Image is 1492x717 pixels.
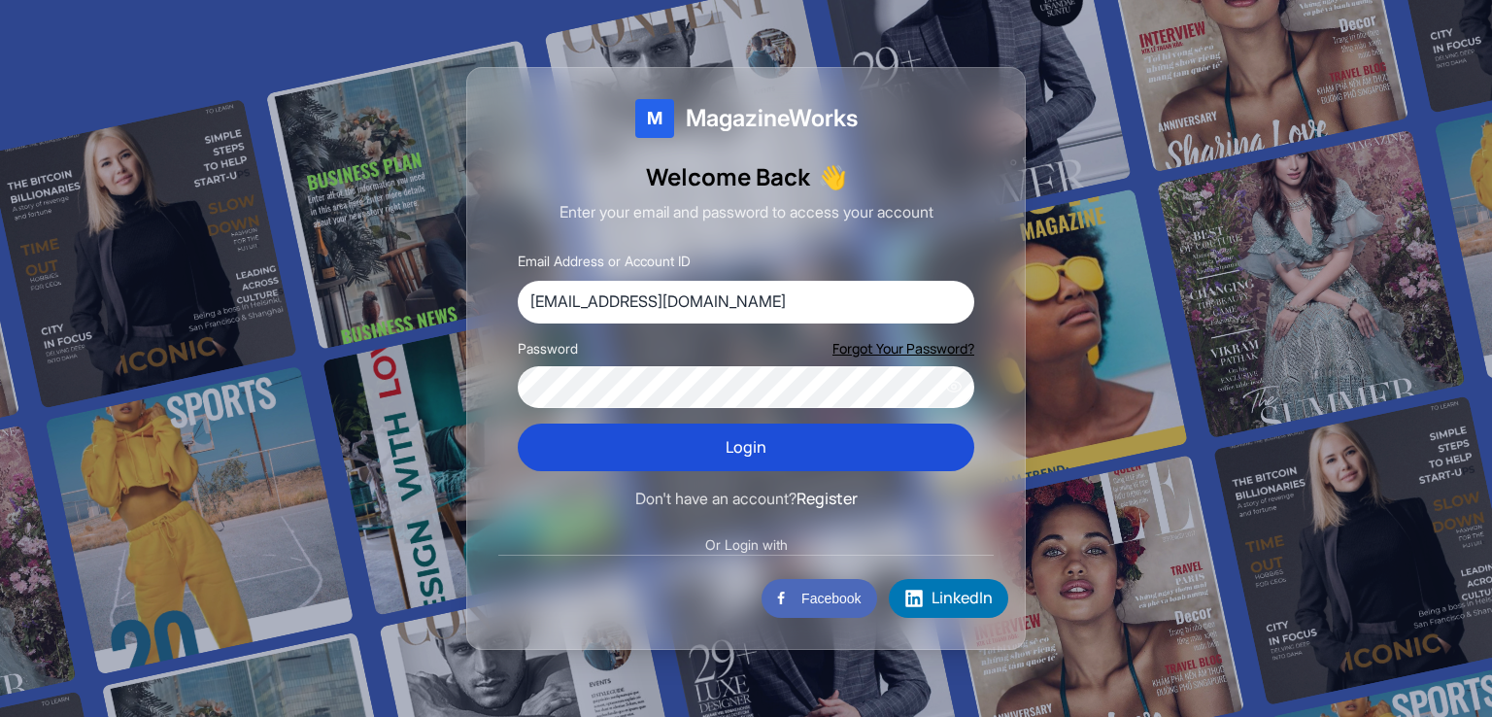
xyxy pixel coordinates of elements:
[518,339,578,358] label: Password
[518,281,974,324] input: Enter your details
[474,577,760,620] iframe: "Google-বোতামের মাধ্যমে সাইন ইন করুন"
[647,105,662,132] span: M
[498,161,994,192] h1: Welcome Back
[818,161,847,192] span: Waving hand
[797,487,858,512] button: Register
[686,103,858,134] span: MagazineWorks
[762,579,876,618] button: Facebook
[832,339,974,358] button: Forgot Your Password?
[518,424,974,472] button: Login
[932,586,993,611] span: LinkedIn
[694,535,799,555] span: Or Login with
[889,579,1008,618] button: LinkedIn
[498,200,994,225] p: Enter your email and password to access your account
[945,378,963,395] button: Show password
[635,489,797,508] span: Don't have an account?
[518,253,691,269] label: Email Address or Account ID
